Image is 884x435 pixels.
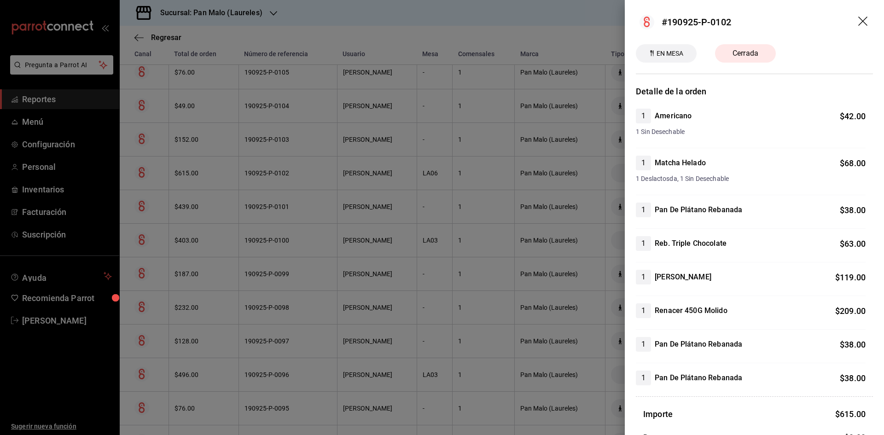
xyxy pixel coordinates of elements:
[636,238,651,249] span: 1
[840,205,866,215] span: $ 38.00
[727,48,764,59] span: Cerrada
[636,339,651,350] span: 1
[653,49,687,58] span: EN MESA
[840,373,866,383] span: $ 38.00
[636,110,651,122] span: 1
[655,204,742,215] h4: Pan De Plátano Rebanada
[636,174,866,184] span: 1 Deslactosda, 1 Sin Desechable
[655,339,742,350] h4: Pan De Plátano Rebanada
[655,238,727,249] h4: Reb. Triple Chocolate
[636,372,651,383] span: 1
[858,17,869,28] button: drag
[636,85,873,98] h3: Detalle de la orden
[655,157,706,168] h4: Matcha Helado
[840,239,866,249] span: $ 63.00
[840,158,866,168] span: $ 68.00
[636,272,651,283] span: 1
[835,306,866,316] span: $ 209.00
[840,340,866,349] span: $ 38.00
[840,111,866,121] span: $ 42.00
[655,305,727,316] h4: Renacer 450G Molido
[636,127,866,137] span: 1 Sin Desechable
[655,372,742,383] h4: Pan De Plátano Rebanada
[636,204,651,215] span: 1
[655,272,711,283] h4: [PERSON_NAME]
[662,15,731,29] div: #190925-P-0102
[835,273,866,282] span: $ 119.00
[636,305,651,316] span: 1
[643,408,673,420] h3: Importe
[655,110,692,122] h4: Americano
[835,409,866,419] span: $ 615.00
[636,157,651,168] span: 1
